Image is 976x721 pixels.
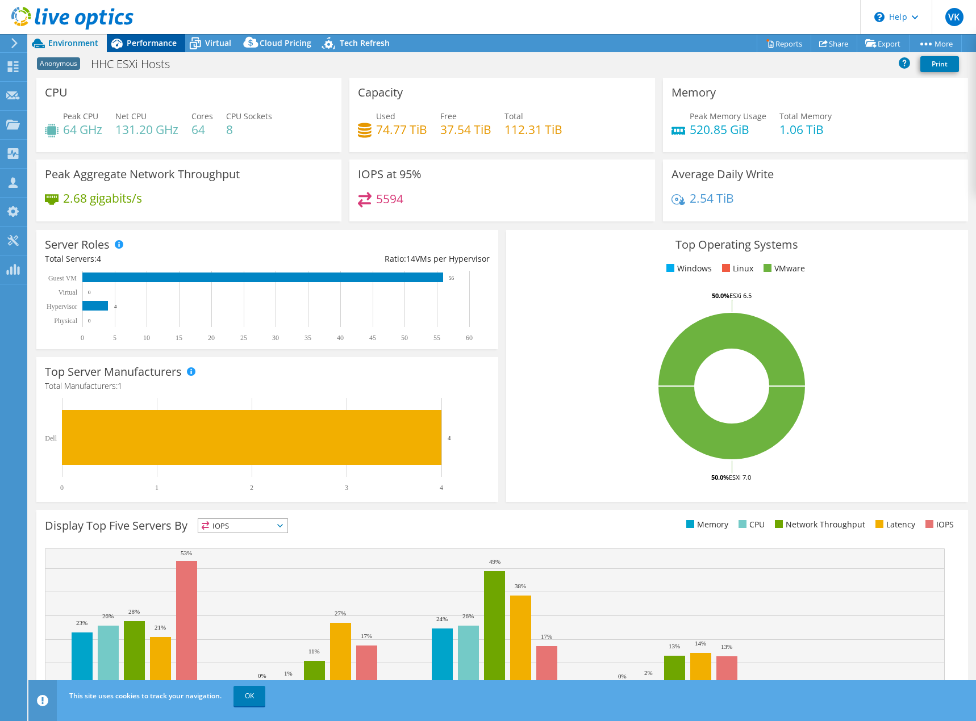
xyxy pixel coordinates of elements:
[191,111,213,121] span: Cores
[376,192,403,205] h4: 5594
[63,192,142,204] h4: 2.68 gigabits/s
[448,434,451,441] text: 4
[466,334,473,342] text: 60
[97,253,101,264] span: 4
[541,633,552,640] text: 17%
[669,643,680,649] text: 13%
[115,111,147,121] span: Net CPU
[358,86,403,99] h3: Capacity
[376,123,427,136] h4: 74.77 TiB
[504,123,562,136] h4: 112.31 TiB
[729,291,752,300] tspan: ESXi 6.5
[102,613,114,619] text: 26%
[205,37,231,48] span: Virtual
[45,168,240,181] h3: Peak Aggregate Network Throughput
[923,518,954,531] li: IOPS
[272,334,279,342] text: 30
[260,37,311,48] span: Cloud Pricing
[340,37,390,48] span: Tech Refresh
[489,558,500,565] text: 49%
[128,608,140,615] text: 28%
[664,262,712,275] li: Windows
[436,615,448,622] text: 24%
[358,168,422,181] h3: IOPS at 95%
[406,253,415,264] span: 14
[60,484,64,492] text: 0
[945,8,964,26] span: VK
[779,123,832,136] h4: 1.06 TiB
[920,56,959,72] a: Print
[284,670,293,677] text: 1%
[719,262,753,275] li: Linux
[772,518,865,531] li: Network Throughput
[433,334,440,342] text: 55
[191,123,213,136] h4: 64
[63,123,102,136] h4: 64 GHz
[909,35,962,52] a: More
[76,619,87,626] text: 23%
[873,518,915,531] li: Latency
[618,673,627,680] text: 0%
[345,484,348,492] text: 3
[337,334,344,342] text: 40
[176,334,182,342] text: 15
[440,123,491,136] h4: 37.54 TiB
[48,37,98,48] span: Environment
[515,238,960,251] h3: Top Operating Systems
[181,550,192,556] text: 53%
[690,192,734,204] h4: 2.54 TiB
[226,123,272,136] h4: 8
[690,123,766,136] h4: 520.85 GiB
[143,334,150,342] text: 10
[857,35,910,52] a: Export
[644,669,653,676] text: 2%
[462,613,474,619] text: 26%
[54,317,77,325] text: Physical
[779,111,832,121] span: Total Memory
[683,518,728,531] li: Memory
[47,303,77,311] text: Hypervisor
[208,334,215,342] text: 20
[114,304,117,309] text: 4
[69,691,222,701] span: This site uses cookies to track your navigation.
[45,86,68,99] h3: CPU
[155,484,159,492] text: 1
[369,334,376,342] text: 45
[711,473,729,481] tspan: 50.0%
[45,238,110,251] h3: Server Roles
[48,274,77,282] text: Guest VM
[305,334,311,342] text: 35
[45,253,267,265] div: Total Servers:
[401,334,408,342] text: 50
[712,291,729,300] tspan: 50.0%
[671,168,774,181] h3: Average Daily Write
[671,86,716,99] h3: Memory
[45,366,182,378] h3: Top Server Manufacturers
[81,334,84,342] text: 0
[258,672,266,679] text: 0%
[86,58,187,70] h1: HHC ESXi Hosts
[59,288,78,296] text: Virtual
[440,484,443,492] text: 4
[233,686,265,706] a: OK
[88,290,91,295] text: 0
[267,253,489,265] div: Ratio: VMs per Hypervisor
[198,519,287,533] span: IOPS
[874,12,885,22] svg: \n
[37,57,80,70] span: Anonymous
[240,334,247,342] text: 25
[226,111,272,121] span: CPU Sockets
[736,518,765,531] li: CPU
[376,111,395,121] span: Used
[127,37,177,48] span: Performance
[63,111,98,121] span: Peak CPU
[335,610,346,617] text: 27%
[113,334,116,342] text: 5
[504,111,523,121] span: Total
[757,35,811,52] a: Reports
[118,380,122,391] span: 1
[811,35,857,52] a: Share
[45,434,57,442] text: Dell
[115,123,178,136] h4: 131.20 GHz
[721,643,732,650] text: 13%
